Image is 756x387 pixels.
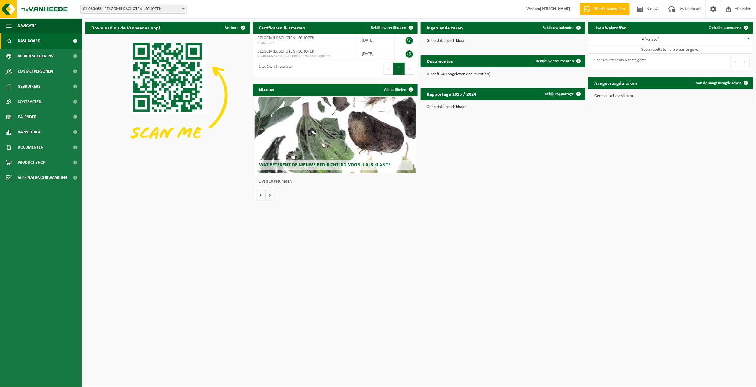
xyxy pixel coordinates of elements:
span: Dashboard [18,33,40,49]
span: BELGOMILK SCHOTEN - SCHOTEN [258,36,315,40]
td: Geen resultaten om weer te geven [588,45,753,54]
h2: Documenten [421,55,459,67]
span: Contactpersonen [18,64,53,79]
a: Toon de aangevraagde taken [690,77,752,89]
span: Gebruikers [18,79,40,94]
a: Bekijk uw kalender [538,22,585,34]
a: Bekijk uw certificaten [366,22,417,34]
span: Documenten [18,140,43,155]
span: Offerte aanvragen [592,6,627,12]
span: Bekijk uw certificaten [371,26,406,30]
button: Next [405,63,414,75]
span: Toon de aangevraagde taken [695,81,742,85]
td: [DATE] [357,34,395,47]
h2: Download nu de Vanheede+ app! [85,22,166,33]
button: 1 [393,63,405,75]
a: Alle artikelen [379,84,417,96]
span: 01-080463 - BELGOMILK SCHOTEN - SCHOTEN [80,5,187,14]
a: Bekijk rapportage [540,88,585,100]
p: Geen data beschikbaar. [594,94,747,98]
span: Acceptatievoorwaarden [18,170,67,185]
span: Verberg [225,26,239,30]
span: Bekijk uw documenten [536,59,574,63]
span: Bekijk uw kalender [543,26,574,30]
span: Bedrijfsgegevens [18,49,53,64]
span: Ophaling aanvragen [709,26,742,30]
span: Navigatie [18,18,36,33]
p: 1 van 10 resultaten [259,180,415,184]
button: Volgende [266,189,275,201]
p: Geen data beschikbaar. [427,39,579,43]
span: Product Shop [18,155,45,170]
span: Rapportage [18,125,41,140]
h2: Certificaten & attesten [253,22,312,33]
a: Ophaling aanvragen [704,22,752,34]
button: Previous [383,63,393,75]
span: Kalender [18,109,36,125]
p: Geen data beschikbaar [427,105,579,109]
td: [DATE] [357,47,395,60]
div: 1 tot 2 van 2 resultaten [256,62,294,75]
button: Vorige [256,189,266,201]
span: BELGOMILK SCHOTEN - SCHOTEN [258,49,315,54]
p: U heeft 240 ongelezen document(en). [427,72,579,77]
span: Contracten [18,94,41,109]
h2: Rapportage 2025 / 2024 [421,88,482,100]
button: Verberg [220,22,249,34]
span: 01-080463 - BELGOMILK SCHOTEN - SCHOTEN [81,5,186,13]
a: Wat betekent de nieuwe RED-richtlijn voor u als klant? [255,97,416,173]
span: Wat betekent de nieuwe RED-richtlijn voor u als klant? [259,163,390,167]
span: VLAREMA-ARCHIVE-20130530170334-01-080463 [258,54,353,59]
div: Geen resultaten om weer te geven [591,55,646,69]
a: Offerte aanvragen [580,3,630,15]
span: Afvalstof [642,37,659,42]
a: Bekijk uw documenten [531,55,585,67]
h2: Uw afvalstoffen [588,22,633,33]
h2: Ingeplande taken [421,22,469,33]
h2: Nieuws [253,84,280,95]
button: Next [740,56,750,68]
button: Previous [731,56,740,68]
strong: [PERSON_NAME] [540,7,570,11]
img: Download de VHEPlus App [85,34,250,157]
span: VLA613287 [258,41,353,46]
h2: Aangevraagde taken [588,77,643,89]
